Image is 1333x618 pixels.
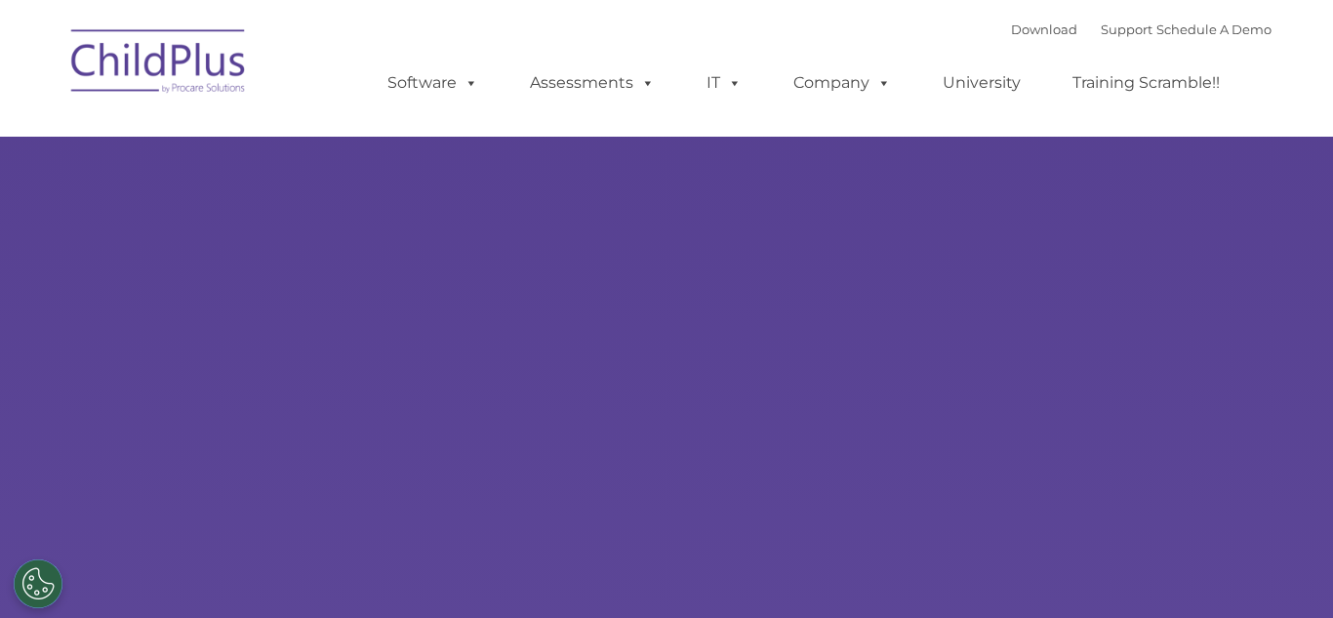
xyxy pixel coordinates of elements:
font: | [1011,21,1272,37]
a: IT [687,63,761,103]
a: Training Scramble!! [1053,63,1239,103]
a: Download [1011,21,1077,37]
a: Company [774,63,910,103]
img: ChildPlus by Procare Solutions [61,16,257,113]
a: University [923,63,1040,103]
button: Cookies Settings [14,559,62,608]
a: Software [368,63,498,103]
a: Assessments [510,63,674,103]
a: Support [1101,21,1152,37]
a: Schedule A Demo [1156,21,1272,37]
